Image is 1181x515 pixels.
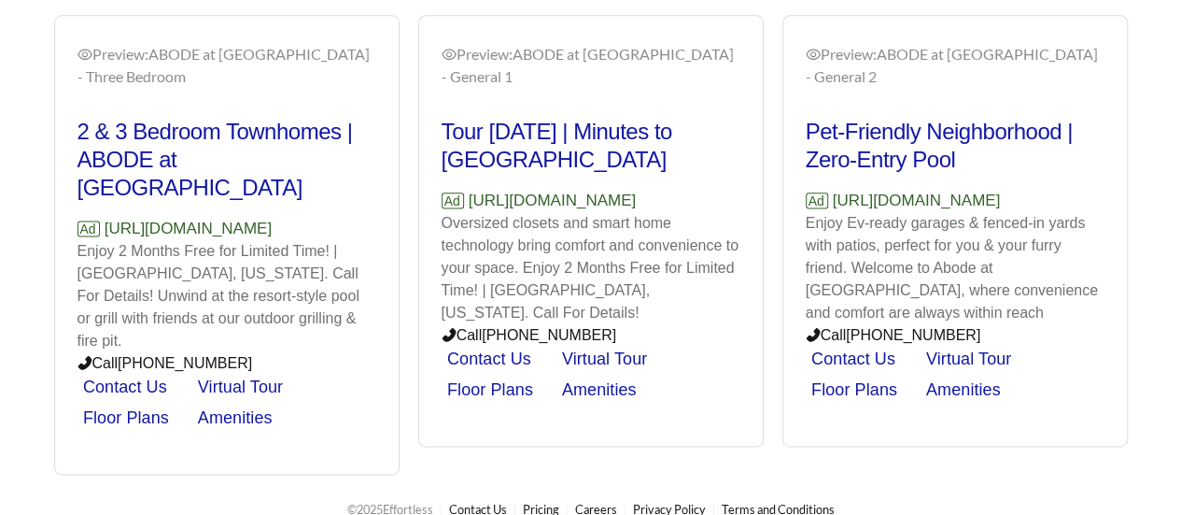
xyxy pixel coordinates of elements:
span: phone [806,327,821,342]
p: Enjoy 2 Months Free for Limited Time! | [GEOGRAPHIC_DATA], [US_STATE]. Call For Details! Unwind a... [77,240,376,352]
span: Ad [77,221,100,236]
span: Ad [442,193,464,208]
a: Virtual Tour [198,378,283,396]
a: Amenities [926,380,1001,399]
a: Contact Us [83,378,167,396]
h2: Pet-Friendly Neighborhood | Zero-Entry Pool [806,118,1104,174]
div: Preview: ABODE at [GEOGRAPHIC_DATA] - General 2 [806,43,1104,88]
p: Enjoy Ev-ready garages & fenced-in yards with patios, perfect for you & your furry friend. Welcom... [806,212,1104,324]
a: Virtual Tour [926,350,1011,368]
a: Amenities [198,408,273,427]
a: Contact Us [811,350,895,368]
span: phone [442,327,457,342]
a: Floor Plans [447,380,533,399]
span: eye [442,47,457,62]
div: Preview: ABODE at [GEOGRAPHIC_DATA] - General 1 [442,43,740,88]
p: [URL][DOMAIN_NAME] [77,217,376,241]
p: [URL][DOMAIN_NAME] [442,189,740,213]
a: Virtual Tour [562,350,647,368]
h2: Tour [DATE] | Minutes to [GEOGRAPHIC_DATA] [442,118,740,174]
div: Preview: ABODE at [GEOGRAPHIC_DATA] - Three Bedroom [77,43,376,88]
a: Floor Plans [83,408,169,427]
span: Ad [806,193,828,208]
p: Call [PHONE_NUMBER] [77,352,376,375]
p: [URL][DOMAIN_NAME] [806,189,1104,213]
p: Call [PHONE_NUMBER] [442,324,740,347]
h2: 2 & 3 Bedroom Townhomes | ABODE at [GEOGRAPHIC_DATA] [77,118,376,202]
p: Call [PHONE_NUMBER] [806,324,1104,347]
a: Contact Us [447,350,531,368]
p: Oversized closets and smart home technology bring comfort and convenience to your space. Enjoy 2 ... [442,212,740,324]
span: eye [77,47,92,62]
a: Floor Plans [811,380,897,399]
span: eye [806,47,821,62]
span: phone [77,355,92,370]
a: Amenities [562,380,637,399]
